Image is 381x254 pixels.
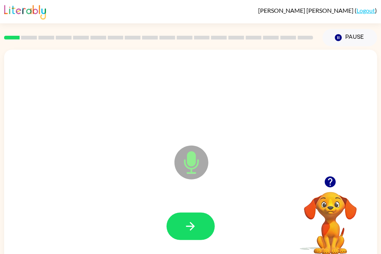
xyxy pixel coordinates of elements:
[357,7,375,14] a: Logout
[4,3,46,20] img: Literably
[259,7,377,14] div: ( )
[259,7,355,14] span: [PERSON_NAME] [PERSON_NAME]
[323,29,377,46] button: Pause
